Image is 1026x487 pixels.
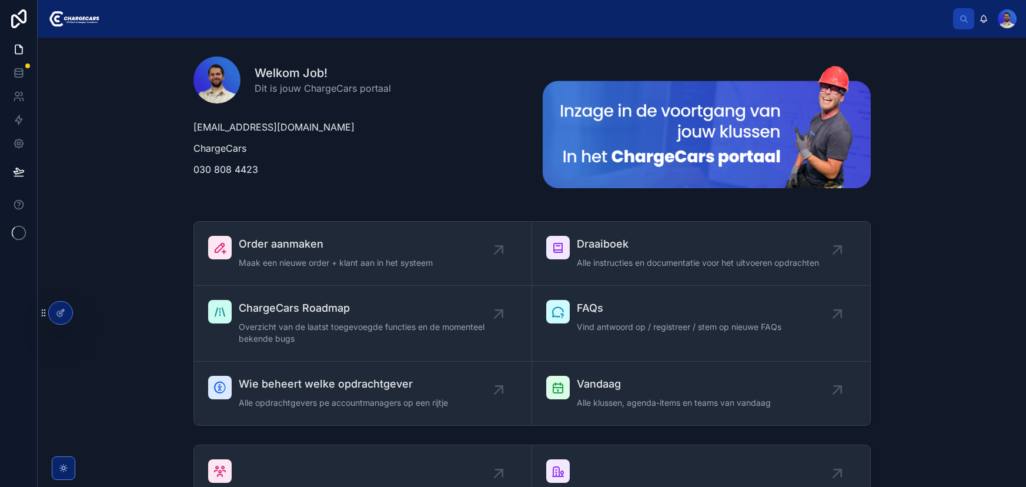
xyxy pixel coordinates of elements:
[194,222,532,286] a: Order aanmakenMaak een nieuwe order + klant aan in het systeem
[239,257,433,269] span: Maak een nieuwe order + klant aan in het systeem
[239,300,499,316] span: ChargeCars Roadmap
[532,362,870,425] a: VandaagAlle klussen, agenda-items en teams van vandaag
[577,300,781,316] span: FAQs
[239,321,499,345] span: Overzicht van de laatst toegevoegde functies en de momenteel bekende bugs
[577,236,819,252] span: Draaiboek
[193,141,522,155] p: ChargeCars
[577,321,781,333] span: Vind antwoord op / registreer / stem op nieuwe FAQs
[47,9,99,28] img: App logo
[255,65,391,81] h1: Welkom Job!
[193,162,522,176] p: 030 808 4423
[543,66,871,188] img: 23681-Frame-213-(2).png
[194,286,532,362] a: ChargeCars RoadmapOverzicht van de laatst toegevoegde functies en de momenteel bekende bugs
[109,6,953,11] div: scrollable content
[239,397,448,409] span: Alle opdrachtgevers pe accountmanagers op een rijtje
[239,376,448,392] span: Wie beheert welke opdrachtgever
[239,236,433,252] span: Order aanmaken
[532,286,870,362] a: FAQsVind antwoord op / registreer / stem op nieuwe FAQs
[577,376,771,392] span: Vandaag
[255,81,391,95] span: Dit is jouw ChargeCars portaal
[532,222,870,286] a: DraaiboekAlle instructies en documentatie voor het uitvoeren opdrachten
[194,362,532,425] a: Wie beheert welke opdrachtgeverAlle opdrachtgevers pe accountmanagers op een rijtje
[577,257,819,269] span: Alle instructies en documentatie voor het uitvoeren opdrachten
[193,120,522,134] p: [EMAIL_ADDRESS][DOMAIN_NAME]
[577,397,771,409] span: Alle klussen, agenda-items en teams van vandaag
